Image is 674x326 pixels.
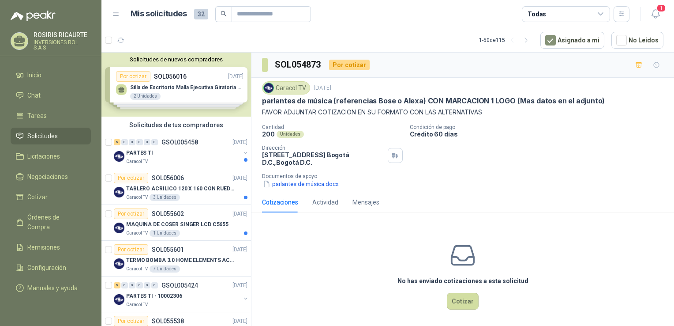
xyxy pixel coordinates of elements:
h1: Mis solicitudes [131,8,187,20]
span: Negociaciones [27,172,68,182]
a: Por cotizarSOL055601[DATE] Company LogoTERMO BOMBA 3.0 HOME ELEMENTS ACERO INOXCaracol TV7 Unidades [101,241,251,277]
p: Caracol TV [126,301,148,308]
img: Company Logo [114,258,124,269]
p: SOL055538 [152,318,184,324]
div: 5 [114,282,120,288]
div: Por cotizar [114,208,148,219]
p: Caracol TV [126,265,148,273]
p: [DATE] [232,138,247,147]
p: MAQUINA DE COSER SINGER LCD C5655 [126,220,228,229]
p: parlantes de música (referencias Bose o Alexa) CON MARCACION 1 LOGO (Mas datos en el adjunto) [262,96,605,106]
a: Manuales y ayuda [11,280,91,296]
button: parlantes de música.docx [262,179,340,189]
p: [STREET_ADDRESS] Bogotá D.C. , Bogotá D.C. [262,151,384,166]
div: Unidades [277,131,304,138]
div: Mensajes [352,197,379,207]
p: ROSIRIS RICAURTE [34,32,91,38]
span: search [221,11,227,17]
div: Por cotizar [114,173,148,183]
h3: No has enviado cotizaciones a esta solicitud [397,276,528,286]
div: Por cotizar [329,60,370,70]
a: Configuración [11,259,91,276]
div: 0 [144,282,150,288]
img: Company Logo [114,151,124,162]
p: Caracol TV [126,194,148,201]
a: Solicitudes [11,128,91,144]
button: 1 [648,6,663,22]
div: 0 [136,139,143,145]
p: GSOL005458 [161,139,198,145]
div: Por cotizar [114,244,148,255]
span: Manuales y ayuda [27,283,78,293]
a: Por cotizarSOL055602[DATE] Company LogoMAQUINA DE COSER SINGER LCD C5655Caracol TV1 Unidades [101,205,251,241]
a: Negociaciones [11,168,91,185]
span: Órdenes de Compra [27,212,82,232]
a: Remisiones [11,239,91,256]
p: [DATE] [232,246,247,254]
div: 6 [114,139,120,145]
p: Crédito 60 días [410,130,671,138]
p: [DATE] [232,210,247,218]
img: Company Logo [114,294,124,305]
p: Documentos de apoyo [262,173,670,179]
div: Actividad [312,197,338,207]
div: 7 Unidades [150,265,180,273]
div: Solicitudes de tus compradores [101,117,251,133]
div: 0 [151,139,158,145]
button: No Leídos [611,32,663,49]
p: SOL056006 [152,175,184,181]
div: Todas [528,9,546,19]
p: PARTES TI - 10002306 [126,292,182,300]
div: 0 [129,282,135,288]
div: Cotizaciones [262,197,298,207]
a: Órdenes de Compra [11,209,91,235]
p: TABLERO ACRILICO 120 X 160 CON RUEDAS [126,185,236,193]
a: 5 0 0 0 0 0 GSOL005424[DATE] Company LogoPARTES TI - 10002306Caracol TV [114,280,249,308]
p: Cantidad [262,124,403,130]
div: 1 Unidades [150,230,180,237]
div: 0 [151,282,158,288]
p: [DATE] [314,84,331,92]
p: Caracol TV [126,158,148,165]
p: FAVOR ADJUNTAR COTIZACION EN SU FORMATO CON LAS ALTERNATIVAS [262,107,663,117]
div: Caracol TV [262,81,310,95]
h3: SOL054873 [275,58,322,72]
div: 1 - 50 de 115 [479,33,533,47]
p: GSOL005424 [161,282,198,288]
img: Company Logo [114,187,124,197]
a: Cotizar [11,189,91,205]
a: Inicio [11,67,91,83]
div: 0 [121,282,128,288]
a: Licitaciones [11,148,91,165]
span: 32 [194,9,208,19]
button: Asignado a mi [540,32,604,49]
span: Remisiones [27,243,60,252]
span: Solicitudes [27,131,58,141]
div: 0 [136,282,143,288]
p: [DATE] [232,317,247,326]
img: Logo peakr [11,11,56,21]
div: 3 Unidades [150,194,180,201]
a: 6 0 0 0 0 0 GSOL005458[DATE] Company LogoPARTES TICaracol TV [114,137,249,165]
span: Chat [27,91,41,100]
p: SOL055602 [152,211,184,217]
p: Condición de pago [410,124,671,130]
p: PARTES TI [126,149,153,157]
span: 1 [656,4,666,12]
span: Licitaciones [27,152,60,161]
a: Por cotizarSOL056006[DATE] Company LogoTABLERO ACRILICO 120 X 160 CON RUEDASCaracol TV3 Unidades [101,169,251,205]
span: Configuración [27,263,66,273]
p: TERMO BOMBA 3.0 HOME ELEMENTS ACERO INOX [126,256,236,265]
div: Solicitudes de nuevos compradoresPor cotizarSOL056016[DATE] Silla de Escritorio Malla Ejecutiva G... [101,53,251,117]
a: Chat [11,87,91,104]
p: 200 [262,130,275,138]
p: INVERSIONES ROL S.A.S [34,40,91,50]
div: 0 [144,139,150,145]
button: Cotizar [447,293,479,310]
span: Cotizar [27,192,48,202]
p: [DATE] [232,174,247,182]
div: 0 [121,139,128,145]
span: Tareas [27,111,47,121]
p: Dirección [262,145,384,151]
a: Tareas [11,107,91,124]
